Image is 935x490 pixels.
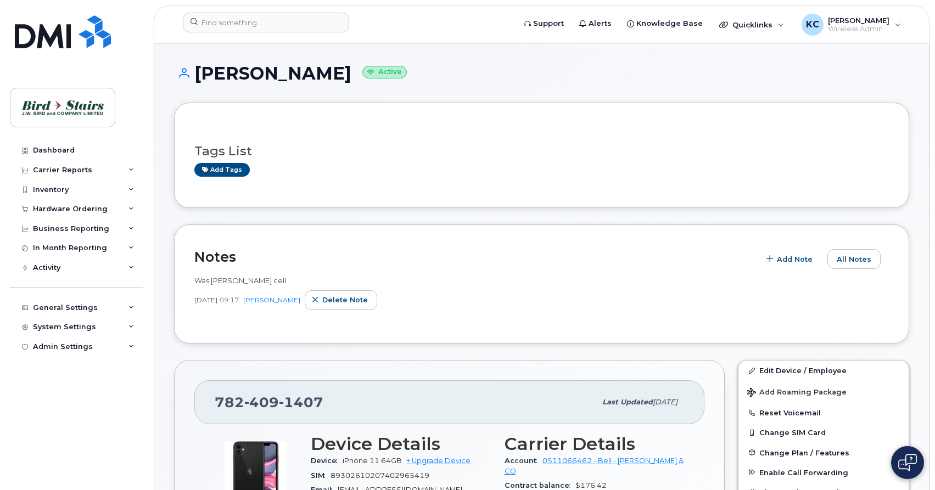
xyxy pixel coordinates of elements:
[322,295,368,305] span: Delete note
[279,394,323,410] span: 1407
[738,463,909,482] button: Enable Call Forwarding
[827,249,881,269] button: All Notes
[194,295,217,305] span: [DATE]
[331,471,429,480] span: 89302610207402965419
[194,144,889,158] h3: Tags List
[505,457,542,465] span: Account
[243,296,300,304] a: [PERSON_NAME]
[174,64,909,83] h1: [PERSON_NAME]
[194,163,250,177] a: Add tags
[505,434,685,454] h3: Carrier Details
[311,434,491,454] h3: Device Details
[505,457,684,475] a: 0511066462 - Bell - [PERSON_NAME] & CO
[406,457,471,465] a: + Upgrade Device
[305,290,377,310] button: Delete note
[220,295,239,305] span: 09:17
[837,254,871,264] span: All Notes
[194,276,286,285] span: Was [PERSON_NAME] cell
[505,481,575,489] span: Contract balance
[311,457,343,465] span: Device
[747,388,847,398] span: Add Roaming Package
[777,254,813,264] span: Add Note
[738,380,909,403] button: Add Roaming Package
[602,398,653,406] span: Last updated
[738,403,909,423] button: Reset Voicemail
[362,66,407,78] small: Active
[244,394,279,410] span: 409
[759,249,822,269] button: Add Note
[311,471,331,480] span: SIM
[759,468,848,476] span: Enable Call Forwarding
[343,457,402,465] span: iPhone 11 64GB
[738,423,909,442] button: Change SIM Card
[738,361,909,380] a: Edit Device / Employee
[215,394,323,410] span: 782
[898,454,917,471] img: Open chat
[759,448,849,457] span: Change Plan / Features
[653,398,678,406] span: [DATE]
[738,443,909,463] button: Change Plan / Features
[194,249,754,265] h2: Notes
